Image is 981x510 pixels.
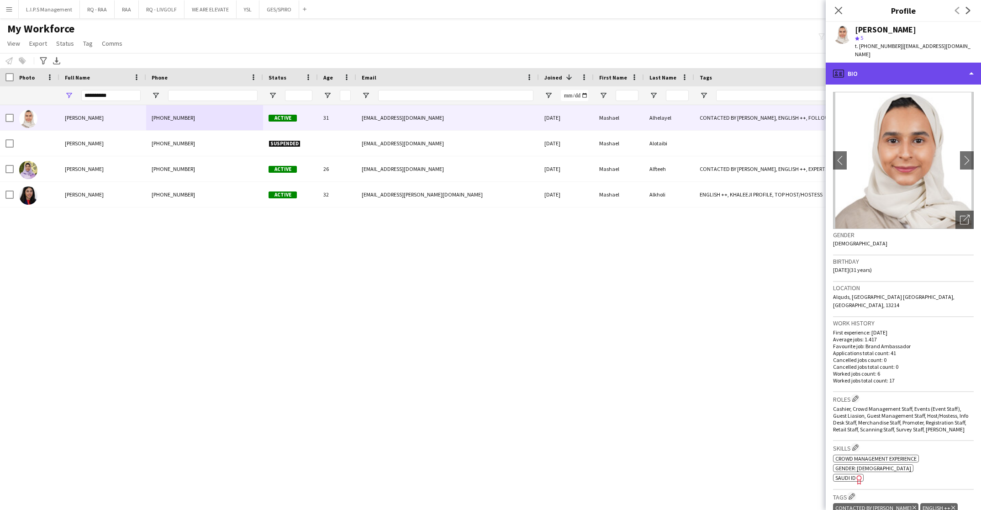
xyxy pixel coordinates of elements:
button: Open Filter Menu [544,91,553,100]
p: Favourite job: Brand Ambassador [833,343,974,350]
button: Open Filter Menu [649,91,658,100]
a: Tag [79,37,96,49]
button: YSL [237,0,259,18]
button: GES/SPIRO [259,0,299,18]
button: Open Filter Menu [599,91,607,100]
div: [DATE] [539,182,594,207]
span: Suspended [269,140,301,147]
button: Open Filter Menu [700,91,708,100]
span: Tags [700,74,712,81]
span: [PERSON_NAME] [65,191,104,198]
span: Age [323,74,333,81]
button: Open Filter Menu [65,91,73,100]
div: 32 [318,182,356,207]
div: 31 [318,105,356,130]
app-action-btn: Export XLSX [51,55,62,66]
p: Applications total count: 41 [833,350,974,356]
input: Phone Filter Input [168,90,258,101]
span: | [EMAIL_ADDRESS][DOMAIN_NAME] [855,42,970,58]
h3: Tags [833,492,974,501]
div: [EMAIL_ADDRESS][DOMAIN_NAME] [356,156,539,181]
span: [PERSON_NAME] [65,165,104,172]
span: Full Name [65,74,90,81]
span: Alquds, [GEOGRAPHIC_DATA] [GEOGRAPHIC_DATA], [GEOGRAPHIC_DATA], 13214 [833,293,955,308]
app-action-btn: Advanced filters [38,55,49,66]
div: CONTACTED BY [PERSON_NAME], ENGLISH ++, EXPERTS PROFILE, [PERSON_NAME] PROFILE, Potential Freelan... [694,156,898,181]
div: Bio [826,63,981,85]
div: Alkholi [644,182,694,207]
div: CONTACTED BY [PERSON_NAME], ENGLISH ++, FOLLOW UP , [PERSON_NAME] PROFILE, SAUDI NATIONAL, TOP HO... [694,105,898,130]
div: Alotaibi [644,131,694,156]
button: Open Filter Menu [152,91,160,100]
p: Average jobs: 1.417 [833,336,974,343]
div: 26 [318,156,356,181]
input: Age Filter Input [340,90,351,101]
span: Photo [19,74,35,81]
input: Email Filter Input [378,90,533,101]
input: Full Name Filter Input [81,90,141,101]
span: SAUDI ID [835,474,856,481]
span: Active [269,115,297,122]
p: Cancelled jobs count: 0 [833,356,974,363]
button: RAA [115,0,139,18]
span: Export [29,39,47,48]
div: [EMAIL_ADDRESS][DOMAIN_NAME] [356,131,539,156]
button: L.I.P.S Management [19,0,80,18]
span: Status [56,39,74,48]
div: [DATE] [539,156,594,181]
input: Last Name Filter Input [666,90,689,101]
div: Alhelayel [644,105,694,130]
div: [PERSON_NAME] [855,26,916,34]
p: First experience: [DATE] [833,329,974,336]
span: [DEMOGRAPHIC_DATA] [833,240,887,247]
span: Cashier, Crowd Management Staff, Events (Event Staff), Guest Liasion, Guest Management Staff, Hos... [833,405,968,433]
button: RQ - RAA [80,0,115,18]
h3: Gender [833,231,974,239]
span: Comms [102,39,122,48]
p: Worked jobs count: 6 [833,370,974,377]
a: Export [26,37,51,49]
p: Worked jobs total count: 17 [833,377,974,384]
button: RQ - LIVGOLF [139,0,185,18]
input: First Name Filter Input [616,90,638,101]
span: Crowd management experience [835,455,917,462]
h3: Work history [833,319,974,327]
span: [DATE] (31 years) [833,266,872,273]
div: [EMAIL_ADDRESS][DOMAIN_NAME] [356,105,539,130]
span: [PERSON_NAME] [65,140,104,147]
a: Status [53,37,78,49]
h3: Birthday [833,257,974,266]
span: Active [269,166,297,173]
div: [PHONE_NUMBER] [146,156,263,181]
h3: Skills [833,443,974,452]
span: 5 [860,34,863,41]
h3: Roles [833,394,974,404]
div: [DATE] [539,131,594,156]
div: Mashael [594,131,644,156]
p: Cancelled jobs total count: 0 [833,363,974,370]
div: [DATE] [539,105,594,130]
input: Status Filter Input [285,90,312,101]
img: Mashael Alfteeh [19,161,37,179]
span: Status [269,74,286,81]
span: t. [PHONE_NUMBER] [855,42,902,49]
div: Mashael [594,182,644,207]
input: Joined Filter Input [561,90,588,101]
span: [PERSON_NAME] [65,114,104,121]
div: ENGLISH ++, KHALEEJI PROFILE, TOP HOST/HOSTESS [694,182,898,207]
img: Mashael Alkholi [19,186,37,205]
div: [PHONE_NUMBER] [146,182,263,207]
span: First Name [599,74,627,81]
img: Mashael Alhelayel [19,110,37,128]
a: View [4,37,24,49]
button: Open Filter Menu [269,91,277,100]
span: Tag [83,39,93,48]
img: Crew avatar or photo [833,92,974,229]
div: [PHONE_NUMBER] [146,105,263,130]
span: Phone [152,74,168,81]
button: WE ARE ELEVATE [185,0,237,18]
div: [PHONE_NUMBER] [146,131,263,156]
div: Alfteeh [644,156,694,181]
div: Open photos pop-in [955,211,974,229]
span: Active [269,191,297,198]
